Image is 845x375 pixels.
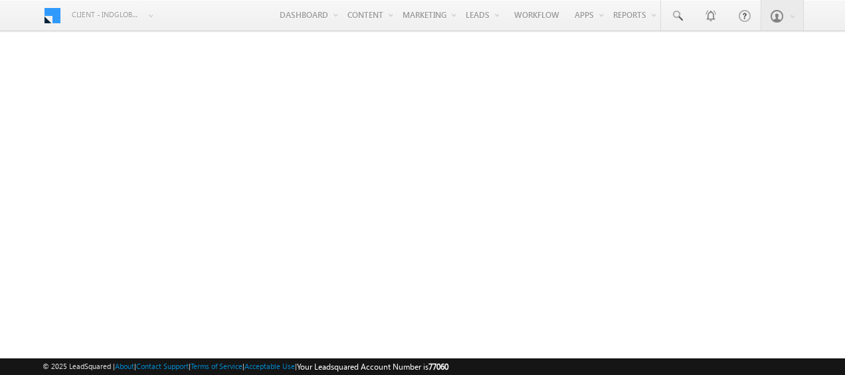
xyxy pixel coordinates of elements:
a: Terms of Service [191,362,242,370]
span: 77060 [428,362,448,372]
a: Acceptable Use [244,362,295,370]
span: Client - indglobal1 (77060) [72,8,141,21]
a: About [115,362,134,370]
span: Your Leadsquared Account Number is [297,362,448,372]
span: © 2025 LeadSquared | | | | | [43,360,448,373]
a: Contact Support [136,362,189,370]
